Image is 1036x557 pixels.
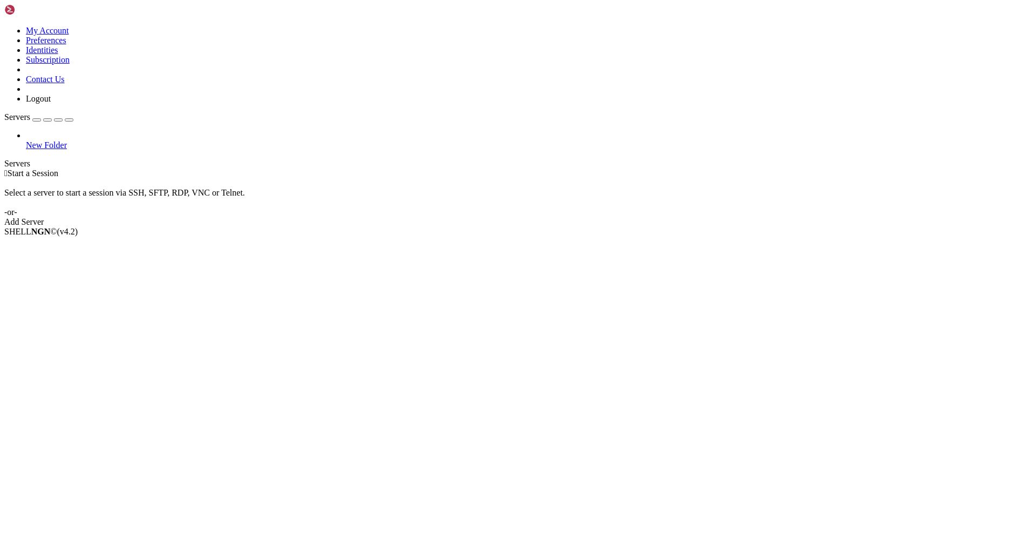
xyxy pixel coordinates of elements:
[8,169,58,178] span: Start a Session
[31,227,51,236] b: NGN
[26,131,1032,150] li: New Folder
[4,112,30,122] span: Servers
[4,159,1032,169] div: Servers
[26,140,67,150] span: New Folder
[4,178,1032,217] div: Select a server to start a session via SSH, SFTP, RDP, VNC or Telnet. -or-
[4,217,1032,227] div: Add Server
[4,227,78,236] span: SHELL ©
[4,112,73,122] a: Servers
[57,227,78,236] span: 4.2.0
[4,4,66,15] img: Shellngn
[26,140,1032,150] a: New Folder
[26,45,58,55] a: Identities
[26,26,69,35] a: My Account
[4,169,8,178] span: 
[26,55,70,64] a: Subscription
[26,75,65,84] a: Contact Us
[26,94,51,103] a: Logout
[26,36,66,45] a: Preferences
